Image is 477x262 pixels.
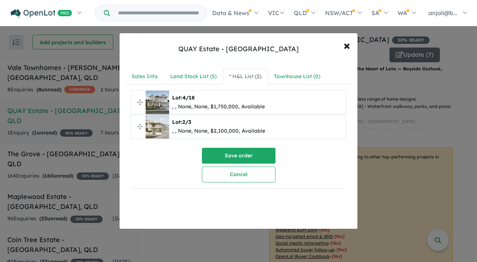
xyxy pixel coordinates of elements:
span: 4/18 [182,94,195,101]
span: × [343,37,350,53]
div: , , None, None, $2,100,000, Available [172,127,265,136]
span: 2/3 [182,119,191,125]
div: * H&L List ( 2 ) [229,72,261,81]
b: Lot: [172,119,191,125]
img: QUAY%20Estate%20-%20Lota%20-%20Lot%2018___581_m_1758091020.jpg [146,91,169,114]
button: Save order [202,148,275,164]
img: drag.svg [137,124,143,129]
div: , , None, None, $1,750,000, Available [172,102,265,111]
img: QUAY%20Estate%20-%20Lota%20-%20Lot%203___580_m_1758091020.jpg [146,115,169,139]
div: Land Stock List ( 5 ) [170,72,217,81]
b: Lot: [172,94,195,101]
button: Cancel [202,167,275,182]
div: Townhouse List ( 0 ) [274,72,320,81]
img: Openlot PRO Logo White [11,9,72,18]
img: drag.svg [137,99,143,105]
span: anjali@b... [428,9,458,17]
input: Try estate name, suburb, builder or developer [111,5,205,21]
div: QUAY Estate - [GEOGRAPHIC_DATA] [178,44,299,54]
div: Sales Info [132,72,158,81]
